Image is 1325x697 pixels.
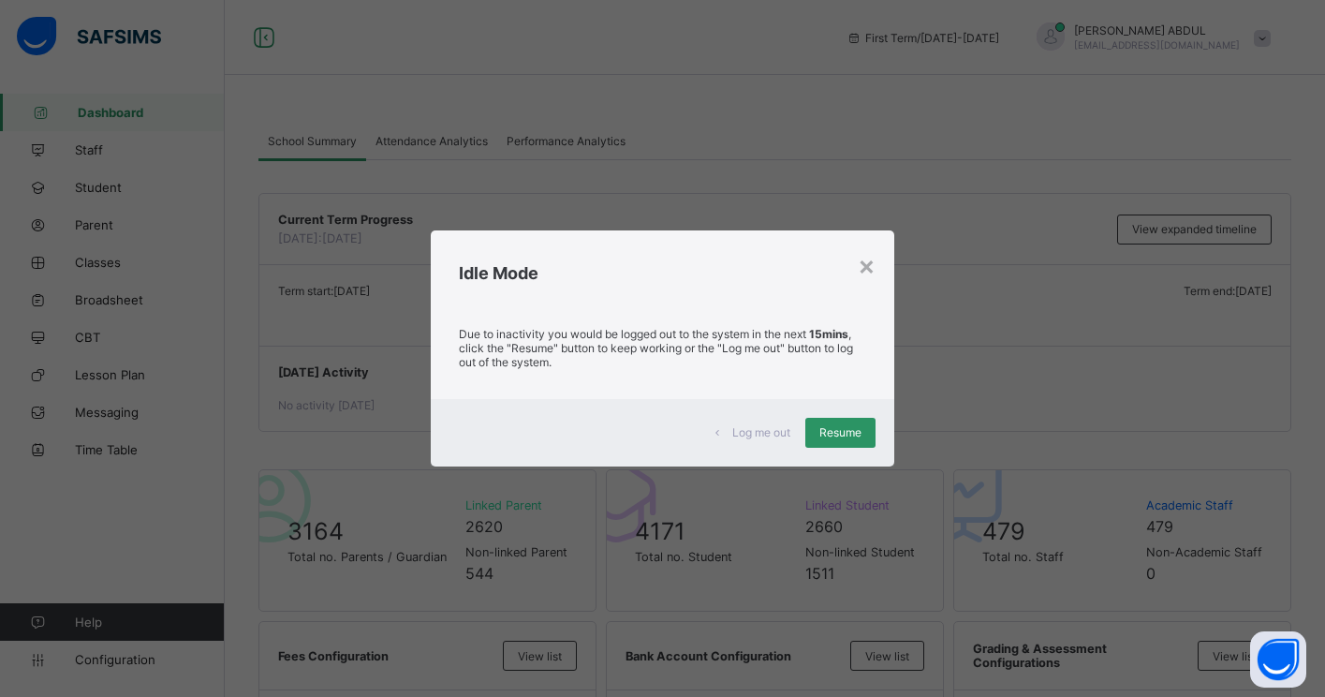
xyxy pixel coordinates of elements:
span: Resume [819,425,861,439]
strong: 15mins [809,327,848,341]
p: Due to inactivity you would be logged out to the system in the next , click the "Resume" button t... [459,327,866,369]
button: Open asap [1250,631,1306,688]
h2: Idle Mode [459,263,866,283]
span: Log me out [732,425,790,439]
div: × [858,249,876,281]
